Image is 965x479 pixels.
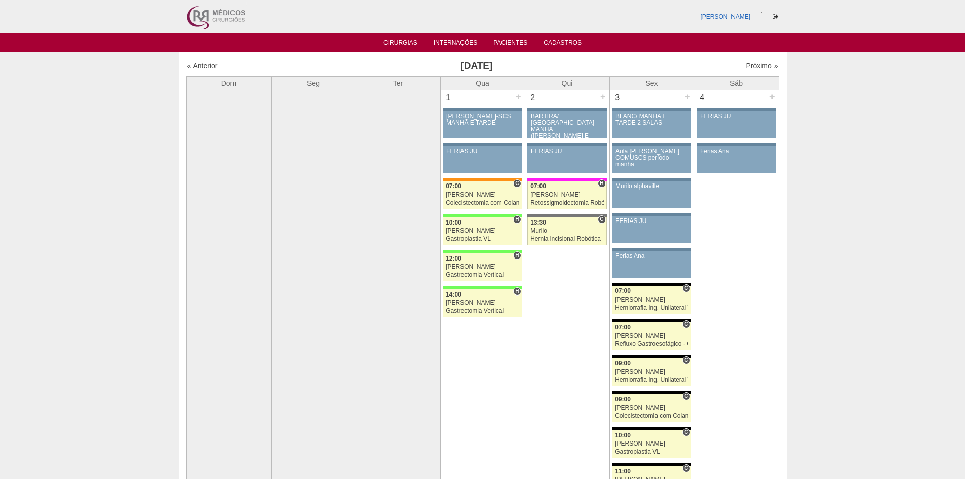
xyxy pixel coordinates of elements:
[612,319,691,322] div: Key: Blanc
[612,216,691,243] a: FERIAS JU
[615,218,688,225] div: FERIAS JU
[615,183,688,190] div: Murilo alphaville
[530,200,604,206] div: Retossigmoidectomia Robótica
[682,356,690,364] span: Consultório
[446,291,461,298] span: 14:00
[446,219,461,226] span: 10:00
[443,146,522,173] a: FERIAS JU
[615,396,631,403] span: 09:00
[443,111,522,138] a: [PERSON_NAME]-SCS MANHÃ E TARDE
[615,113,688,126] div: BLANC/ MANHÃ E TARDE 2 SALAS
[443,143,522,146] div: Key: Aviso
[612,251,691,278] a: Ferias Ana
[513,251,521,260] span: Hospital
[612,143,691,146] div: Key: Aviso
[446,300,519,306] div: [PERSON_NAME]
[514,90,523,103] div: +
[615,297,688,303] div: [PERSON_NAME]
[446,113,519,126] div: [PERSON_NAME]-SCS MANHÃ E TARDE
[271,76,356,90] th: Seg
[615,324,631,331] span: 07:00
[530,236,604,242] div: Hernia incisional Robótica
[383,39,417,49] a: Cirurgias
[615,377,688,383] div: Herniorrafia Ing. Unilateral VL
[446,148,519,155] div: FERIAS JU
[513,215,521,224] span: Hospital
[682,320,690,328] span: Consultório
[609,76,694,90] th: Sex
[440,76,525,90] th: Qua
[186,76,271,90] th: Dom
[615,305,688,311] div: Herniorrafia Ing. Unilateral VL
[682,392,690,400] span: Consultório
[443,250,522,253] div: Key: Brasil
[612,430,691,458] a: C 10:00 [PERSON_NAME] Gastroplastia VL
[598,179,605,188] span: Hospital
[615,432,631,439] span: 10:00
[527,178,606,181] div: Key: Pro Matre
[434,39,478,49] a: Internações
[612,463,691,466] div: Key: Blanc
[612,283,691,286] div: Key: Blanc
[527,108,606,111] div: Key: Aviso
[615,369,688,375] div: [PERSON_NAME]
[697,111,776,138] a: FERIAS JU
[612,394,691,422] a: C 09:00 [PERSON_NAME] Colecistectomia com Colangiografia VL
[443,289,522,317] a: H 14:00 [PERSON_NAME] Gastrectomia Vertical
[700,113,773,120] div: FERIAS JU
[615,287,631,294] span: 07:00
[612,391,691,394] div: Key: Blanc
[527,143,606,146] div: Key: Aviso
[682,464,690,472] span: Consultório
[697,143,776,146] div: Key: Aviso
[612,358,691,386] a: C 09:00 [PERSON_NAME] Herniorrafia Ing. Unilateral VL
[700,13,750,20] a: [PERSON_NAME]
[443,286,522,289] div: Key: Brasil
[187,62,218,70] a: « Anterior
[615,413,688,419] div: Colecistectomia com Colangiografia VL
[527,146,606,173] a: FERIAS JU
[513,179,521,188] span: Consultório
[513,287,521,296] span: Hospital
[615,468,631,475] span: 11:00
[544,39,582,49] a: Cadastros
[612,248,691,251] div: Key: Aviso
[746,62,778,70] a: Próximo »
[768,90,777,103] div: +
[773,14,778,20] i: Sair
[615,148,688,168] div: Aula [PERSON_NAME] COMUSCS período manha
[527,111,606,138] a: BARTIRA/ [GEOGRAPHIC_DATA] MANHÃ ([PERSON_NAME] E ANA)/ SANTA JOANA -TARDE
[612,355,691,358] div: Key: Blanc
[446,308,519,314] div: Gastrectomia Vertical
[530,219,546,226] span: 13:30
[610,90,626,105] div: 3
[599,90,607,103] div: +
[527,181,606,209] a: H 07:00 [PERSON_NAME] Retossigmoidectomia Robótica
[612,111,691,138] a: BLANC/ MANHÃ E TARDE 2 SALAS
[443,217,522,245] a: H 10:00 [PERSON_NAME] Gastroplastia VL
[615,341,688,347] div: Refluxo Gastroesofágico - Cirurgia VL
[446,228,519,234] div: [PERSON_NAME]
[612,178,691,181] div: Key: Aviso
[443,181,522,209] a: C 07:00 [PERSON_NAME] Colecistectomia com Colangiografia VL
[612,146,691,173] a: Aula [PERSON_NAME] COMUSCS período manha
[697,108,776,111] div: Key: Aviso
[694,90,710,105] div: 4
[443,253,522,281] a: H 12:00 [PERSON_NAME] Gastrectomia Vertical
[531,113,603,153] div: BARTIRA/ [GEOGRAPHIC_DATA] MANHÃ ([PERSON_NAME] E ANA)/ SANTA JOANA -TARDE
[446,200,519,206] div: Colecistectomia com Colangiografia VL
[615,360,631,367] span: 09:00
[612,181,691,208] a: Murilo alphaville
[530,228,604,234] div: Murilo
[612,322,691,350] a: C 07:00 [PERSON_NAME] Refluxo Gastroesofágico - Cirurgia VL
[615,333,688,339] div: [PERSON_NAME]
[446,264,519,270] div: [PERSON_NAME]
[615,440,688,447] div: [PERSON_NAME]
[612,286,691,314] a: C 07:00 [PERSON_NAME] Herniorrafia Ing. Unilateral VL
[329,59,624,73] h3: [DATE]
[697,146,776,173] a: Ferias Ana
[446,272,519,278] div: Gastrectomia Vertical
[615,449,688,455] div: Gastroplastia VL
[694,76,779,90] th: Sáb
[682,428,690,436] span: Consultório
